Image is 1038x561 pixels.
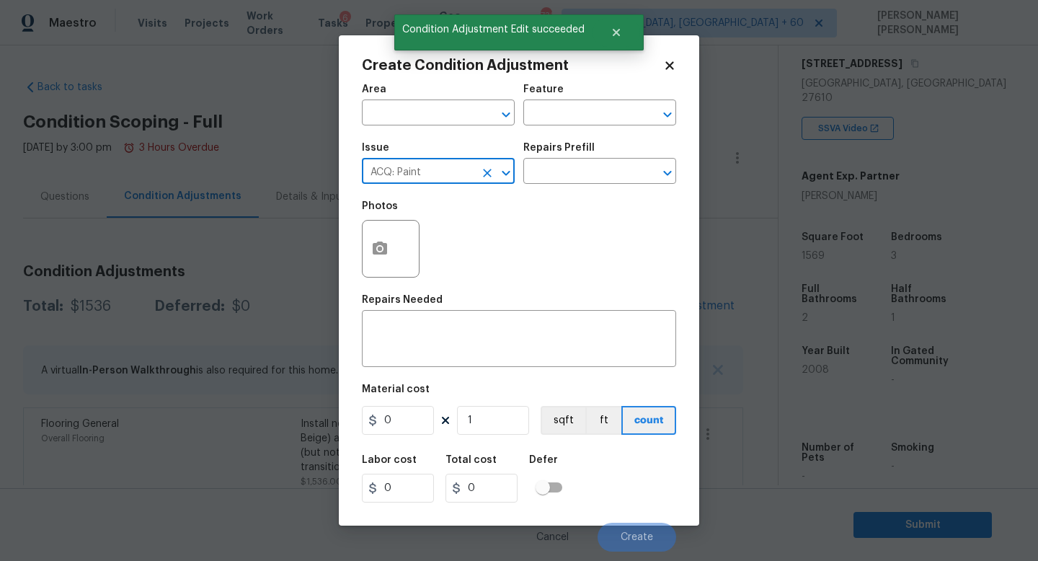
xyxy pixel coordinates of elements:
[496,163,516,183] button: Open
[362,58,663,73] h2: Create Condition Adjustment
[394,14,593,45] span: Condition Adjustment Edit succeeded
[496,105,516,125] button: Open
[362,295,443,305] h5: Repairs Needed
[657,105,678,125] button: Open
[585,406,621,435] button: ft
[541,406,585,435] button: sqft
[657,163,678,183] button: Open
[362,384,430,394] h5: Material cost
[593,18,640,47] button: Close
[523,84,564,94] h5: Feature
[445,455,497,465] h5: Total cost
[523,143,595,153] h5: Repairs Prefill
[598,523,676,552] button: Create
[621,406,676,435] button: count
[362,455,417,465] h5: Labor cost
[536,532,569,543] span: Cancel
[362,201,398,211] h5: Photos
[477,163,497,183] button: Clear
[621,532,653,543] span: Create
[362,84,386,94] h5: Area
[529,455,558,465] h5: Defer
[513,523,592,552] button: Cancel
[362,143,389,153] h5: Issue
